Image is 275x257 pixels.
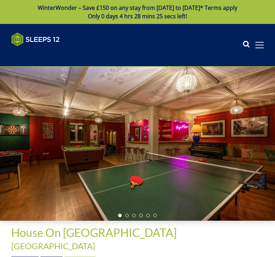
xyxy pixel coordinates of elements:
span: House On [GEOGRAPHIC_DATA] [11,226,177,239]
img: Sleeps 12 [11,32,60,46]
a: [GEOGRAPHIC_DATA] [11,241,95,251]
a: House On [GEOGRAPHIC_DATA] [11,226,179,239]
iframe: Customer reviews powered by Trustpilot [8,51,82,57]
span: Only 0 days 4 hrs 28 mins 25 secs left! [88,12,187,20]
